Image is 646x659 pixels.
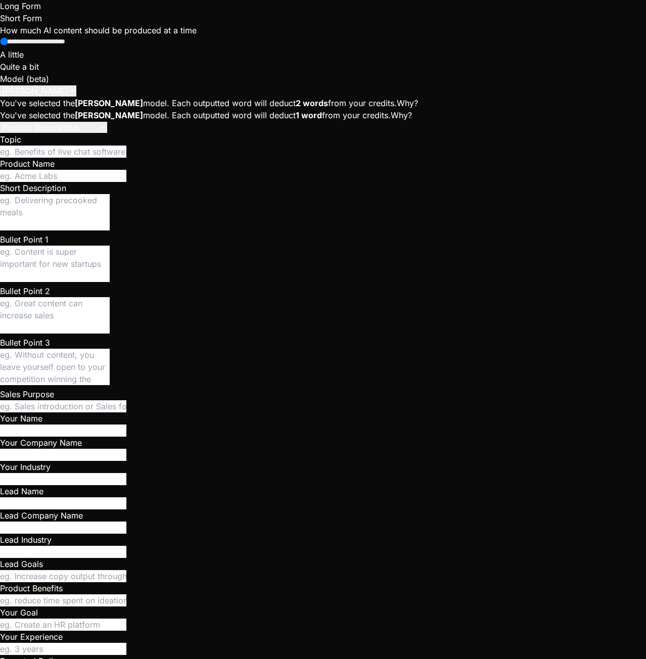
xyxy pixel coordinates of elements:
a: Why? [391,110,412,120]
strong: [PERSON_NAME] [75,110,143,120]
strong: 1 word [296,110,322,120]
a: Why? [397,98,418,108]
strong: [PERSON_NAME] [75,98,143,108]
strong: 2 words [296,98,328,108]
